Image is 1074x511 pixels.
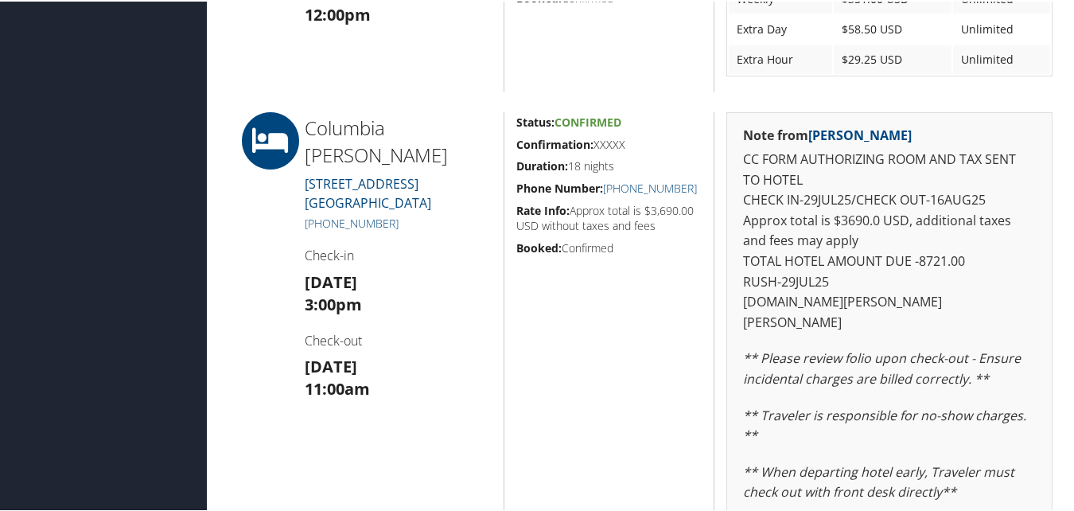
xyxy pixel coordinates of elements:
strong: Booked: [516,239,562,254]
strong: Note from [743,125,912,142]
strong: Rate Info: [516,201,570,216]
h5: XXXXX [516,135,702,151]
strong: 3:00pm [305,292,362,314]
strong: Confirmation: [516,135,593,150]
strong: [DATE] [305,270,357,291]
a: [PERSON_NAME] [808,125,912,142]
a: [STREET_ADDRESS][GEOGRAPHIC_DATA] [305,174,431,210]
h5: Confirmed [516,239,702,255]
td: Unlimited [953,44,1050,72]
td: Extra Day [729,14,831,42]
td: Extra Hour [729,44,831,72]
span: Confirmed [555,113,621,128]
em: ** Please review folio upon check-out - Ensure incidental charges are billed correctly. ** [743,348,1021,386]
a: [PHONE_NUMBER] [305,214,399,229]
h5: Approx total is $3,690.00 USD without taxes and fees [516,201,702,232]
strong: Duration: [516,157,568,172]
strong: Status: [516,113,555,128]
h2: Columbia [PERSON_NAME] [305,113,492,166]
a: [PHONE_NUMBER] [603,179,697,194]
strong: 11:00am [305,376,370,398]
td: $29.25 USD [834,44,951,72]
h4: Check-out [305,330,492,348]
td: Unlimited [953,14,1050,42]
strong: [DATE] [305,354,357,376]
em: ** When departing hotel early, Traveler must check out with front desk directly** [743,462,1014,500]
em: ** Traveler is responsible for no-show charges. ** [743,405,1026,443]
strong: Phone Number: [516,179,603,194]
p: CC FORM AUTHORIZING ROOM AND TAX SENT TO HOTEL CHECK IN-29JUL25/CHECK OUT-16AUG25 Approx total is... [743,148,1036,331]
strong: 12:00pm [305,2,371,24]
h5: 18 nights [516,157,702,173]
h4: Check-in [305,245,492,263]
td: $58.50 USD [834,14,951,42]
